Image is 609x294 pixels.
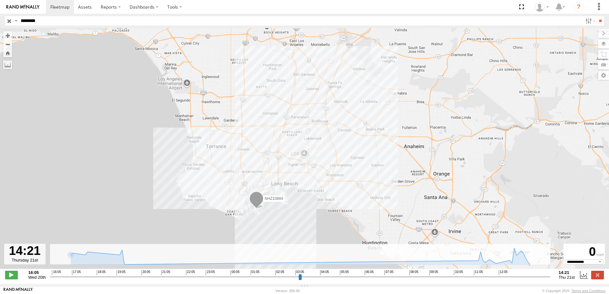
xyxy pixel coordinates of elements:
[295,270,304,275] span: 03:05
[3,49,12,57] button: Zoom Home
[117,270,125,275] span: 19:05
[28,275,46,280] span: Wed 20th Aug 2025
[6,5,39,9] img: rand-logo.svg
[4,288,33,294] a: Visit our Website
[429,270,438,275] span: 09:05
[13,16,18,25] label: Search Query
[564,245,604,259] div: 0
[28,270,46,275] strong: 16:05
[206,270,215,275] span: 23:05
[251,270,260,275] span: 01:05
[320,270,329,275] span: 04:05
[5,271,18,279] label: Play/Stop
[542,289,605,293] div: © Copyright 2025 -
[572,289,605,293] a: Terms and Conditions
[365,270,374,275] span: 06:05
[409,270,418,275] span: 08:05
[186,270,195,275] span: 22:05
[583,16,597,25] label: Search Filter Options
[340,270,349,275] span: 05:05
[598,71,609,80] label: Map Settings
[533,2,551,12] div: Zulema McIntosch
[141,270,150,275] span: 20:05
[97,270,106,275] span: 18:05
[161,270,170,275] span: 21:05
[3,31,12,40] button: Zoom in
[454,270,463,275] span: 10:05
[384,270,393,275] span: 07:05
[474,270,483,275] span: 11:05
[559,275,575,280] span: Thu 21st Aug 2025
[3,40,12,49] button: Zoom out
[3,60,12,69] label: Measure
[52,270,61,275] span: 16:05
[499,270,508,275] span: 12:05
[265,196,283,201] span: NHZ10884
[276,289,300,293] div: Version: 306.00
[559,270,575,275] strong: 14:21
[72,270,81,275] span: 17:05
[276,270,284,275] span: 02:05
[591,271,604,279] label: Close
[574,2,584,12] i: ?
[231,270,240,275] span: 00:05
